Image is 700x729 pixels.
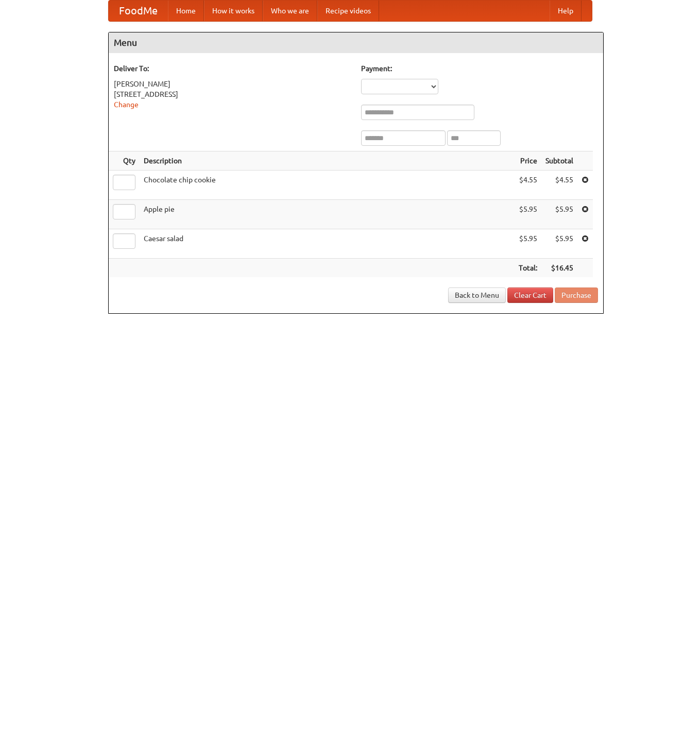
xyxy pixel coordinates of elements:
[555,287,598,303] button: Purchase
[204,1,263,21] a: How it works
[541,171,577,200] td: $4.55
[114,100,139,109] a: Change
[515,229,541,259] td: $5.95
[448,287,506,303] a: Back to Menu
[541,151,577,171] th: Subtotal
[140,229,515,259] td: Caesar salad
[541,200,577,229] td: $5.95
[515,171,541,200] td: $4.55
[541,259,577,278] th: $16.45
[140,151,515,171] th: Description
[140,200,515,229] td: Apple pie
[109,1,168,21] a: FoodMe
[109,32,603,53] h4: Menu
[168,1,204,21] a: Home
[507,287,553,303] a: Clear Cart
[550,1,582,21] a: Help
[361,63,598,74] h5: Payment:
[114,79,351,89] div: [PERSON_NAME]
[515,200,541,229] td: $5.95
[109,151,140,171] th: Qty
[263,1,317,21] a: Who we are
[114,63,351,74] h5: Deliver To:
[114,89,351,99] div: [STREET_ADDRESS]
[515,151,541,171] th: Price
[541,229,577,259] td: $5.95
[140,171,515,200] td: Chocolate chip cookie
[515,259,541,278] th: Total:
[317,1,379,21] a: Recipe videos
